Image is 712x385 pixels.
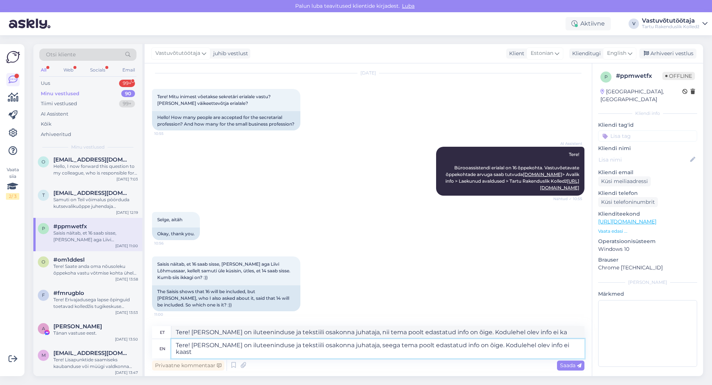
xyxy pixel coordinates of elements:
div: The Saisis shows that 16 will be included, but [PERSON_NAME], who I also asked about it, said tha... [152,285,300,311]
p: Kliendi telefon [598,189,697,197]
div: [DATE] 7:03 [116,176,138,182]
span: #om1ddesl [53,256,85,263]
p: Operatsioonisüsteem [598,238,697,245]
div: Vaata siia [6,166,19,200]
div: Klienditugi [569,50,601,57]
div: en [159,342,165,355]
a: [URL][DOMAIN_NAME] [598,218,656,225]
span: Saada [560,362,581,369]
div: Email [121,65,136,75]
span: Offline [662,72,695,80]
span: AI Assistent [554,141,582,146]
div: Tänan vastuse eest. [53,330,138,336]
div: 2 / 3 [6,193,19,200]
span: o [42,259,45,265]
a: [DOMAIN_NAME] [523,172,562,177]
span: olergem@gmail.com [53,156,131,163]
span: 11:00 [154,312,182,317]
div: juhib vestlust [210,50,248,57]
div: et [160,326,165,339]
div: Web [62,65,75,75]
p: Klienditeekond [598,210,697,218]
p: Chrome [TECHNICAL_ID] [598,264,697,272]
div: Arhiveeritud [41,131,71,138]
div: 99+ [119,100,135,107]
div: Privaatne kommentaar [152,361,224,371]
div: [DATE] 13:47 [115,370,138,375]
div: 90 [121,90,135,97]
div: Tere! Saate anda oma nõusoleku õppekoha vastu võtmise kohta ühel erialal. Täiendav suvine vastuvõ... [53,263,138,276]
span: f [42,292,45,298]
div: Uus [41,80,50,87]
div: Kõik [41,120,52,128]
div: Minu vestlused [41,90,79,97]
span: Nähtud ✓ 10:55 [553,196,582,202]
div: AI Assistent [41,110,68,118]
div: All [39,65,48,75]
span: English [607,49,626,57]
div: [PERSON_NAME] [598,279,697,286]
span: Selge, aitäh [157,217,182,222]
span: Otsi kliente [46,51,76,59]
span: Anna Gulakova [53,323,102,330]
div: Tere! Lisapunktide saamiseks kaubanduse või müügi valdkonna töökogemuse tõendamiseks saate lisada... [53,356,138,370]
input: Lisa tag [598,130,697,142]
p: Brauser [598,256,697,264]
div: [DATE] 13:58 [115,276,138,282]
div: Klient [506,50,524,57]
a: VastuvõtutöötajaTartu Rakenduslik Kolledž [642,18,708,30]
span: Estonian [531,49,553,57]
span: trohumzuksnizana@gmail.com [53,190,131,196]
div: [GEOGRAPHIC_DATA], [GEOGRAPHIC_DATA] [600,88,682,103]
span: o [42,159,45,165]
span: 10:56 [154,240,182,246]
span: 10:55 [154,131,182,136]
span: marialiis60@gmail.com [53,350,131,356]
span: #fmrugblo [53,290,84,296]
p: Kliendi nimi [598,145,697,152]
div: Okay, thank you. [152,228,200,240]
div: Samuti on Teil võimalus pöörduda kutsevalikuõppe juhendaja [PERSON_NAME] [PERSON_NAME] e-posti aa... [53,196,138,210]
div: Saisis näitab, et 16 saab sisse, [PERSON_NAME] aga Liivi Lõhmussaar, kellelt samuti üle küsisin, ... [53,230,138,243]
div: Tiimi vestlused [41,100,77,107]
span: t [42,192,45,198]
p: Vaata edasi ... [598,228,697,235]
span: Tere! Mitu inimest võetakse sekretäri erialale vastu? [PERSON_NAME] väikeettevõtja erialale? [157,94,272,106]
span: #ppmwetfx [53,223,87,230]
span: p [604,74,608,80]
div: Hello! How many people are accepted for the secretarial profession? And how many for the small bu... [152,111,300,130]
div: Kliendi info [598,110,697,117]
div: Arhiveeri vestlus [639,49,696,59]
div: # ppmwetfx [616,72,662,80]
div: Tartu Rakenduslik Kolledž [642,24,699,30]
span: m [42,352,46,358]
div: V [629,19,639,29]
div: [DATE] 11:00 [115,243,138,249]
div: Tere! Erivajadusega lapse õpinguid toetavad kolledžis tugikeskuse spetsialistid. Täpsemalt saate ... [53,296,138,310]
textarea: Tere! [PERSON_NAME] on iluteeninduse ja tekstiili osakonna juhataja, nii tema poolt edastatud inf... [171,326,584,339]
div: 99+ [119,80,135,87]
p: Kliendi email [598,169,697,176]
span: Minu vestlused [71,144,105,150]
div: [DATE] 12:19 [116,210,138,215]
p: Märkmed [598,290,697,298]
span: Saisis näitab, et 16 saab sisse, [PERSON_NAME] aga Liivi Lõhmussaar, kellelt samuti üle küsisin, ... [157,261,291,280]
div: [DATE] 13:53 [115,310,138,315]
div: Küsi telefoninumbrit [598,197,658,207]
div: Socials [89,65,107,75]
textarea: Tere! [PERSON_NAME] on iluteeninduse ja tekstiili osakonna juhataja, seega tema poolt edastatud i... [171,339,584,358]
p: Windows 10 [598,245,697,253]
div: Küsi meiliaadressi [598,176,651,186]
div: Vastuvõtutöötaja [642,18,699,24]
div: [DATE] [152,70,584,76]
span: p [42,226,45,231]
div: Hello, I now forward this question to my colleague, who is responsible for this. The reply will b... [53,163,138,176]
p: Kliendi tag'id [598,121,697,129]
span: A [42,326,45,331]
span: Vastuvõtutöötaja [155,49,200,57]
input: Lisa nimi [599,156,689,164]
img: Askly Logo [6,50,20,64]
div: [DATE] 13:50 [115,336,138,342]
span: Luba [400,3,417,9]
div: Aktiivne [566,17,611,30]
